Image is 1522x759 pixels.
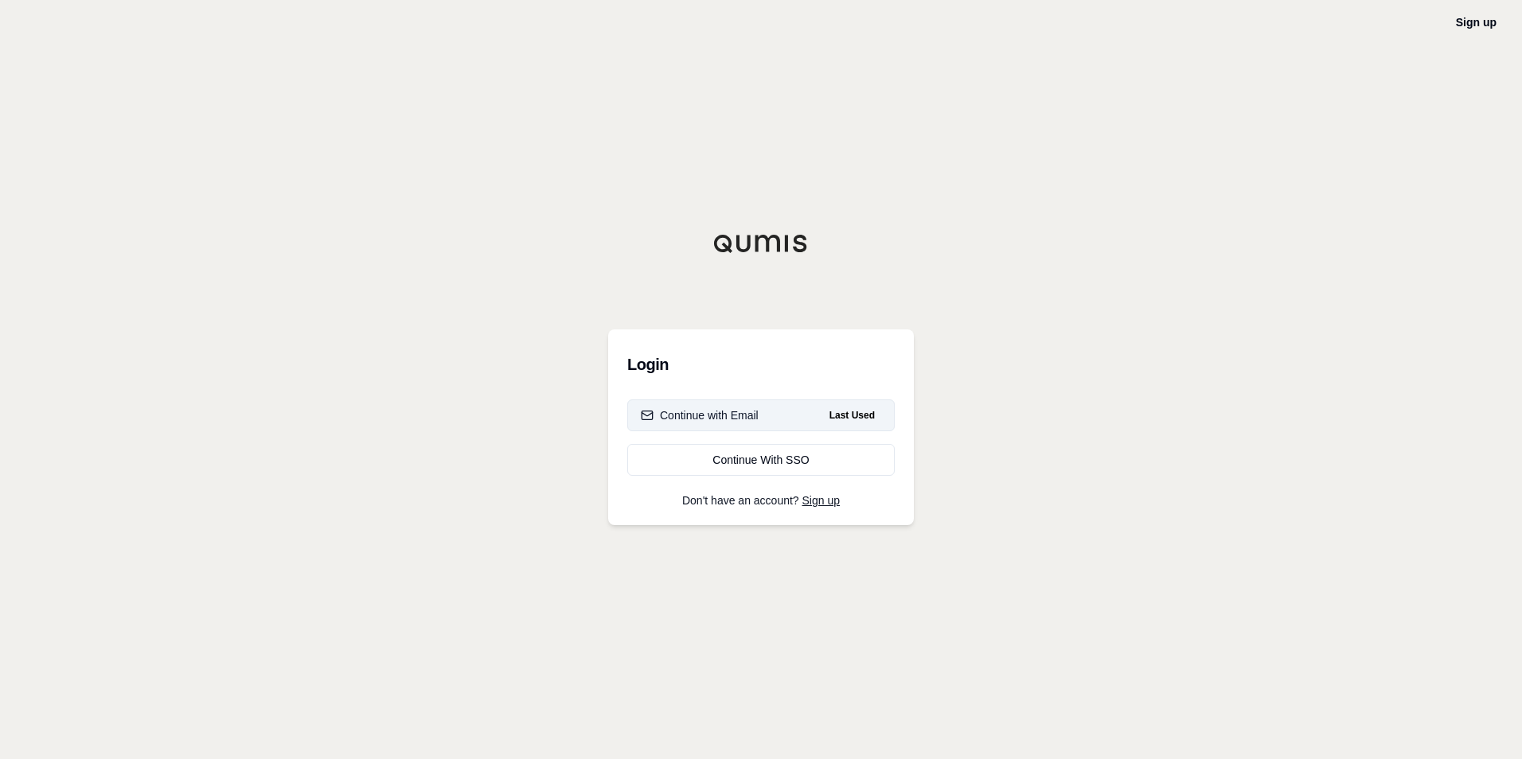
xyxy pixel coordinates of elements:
[627,399,895,431] button: Continue with EmailLast Used
[1456,16,1497,29] a: Sign up
[802,494,840,507] a: Sign up
[627,348,895,380] h3: Login
[823,406,881,425] span: Last Used
[627,495,895,506] p: Don't have an account?
[641,452,881,468] div: Continue With SSO
[641,407,759,423] div: Continue with Email
[627,444,895,476] a: Continue With SSO
[713,234,809,253] img: Qumis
